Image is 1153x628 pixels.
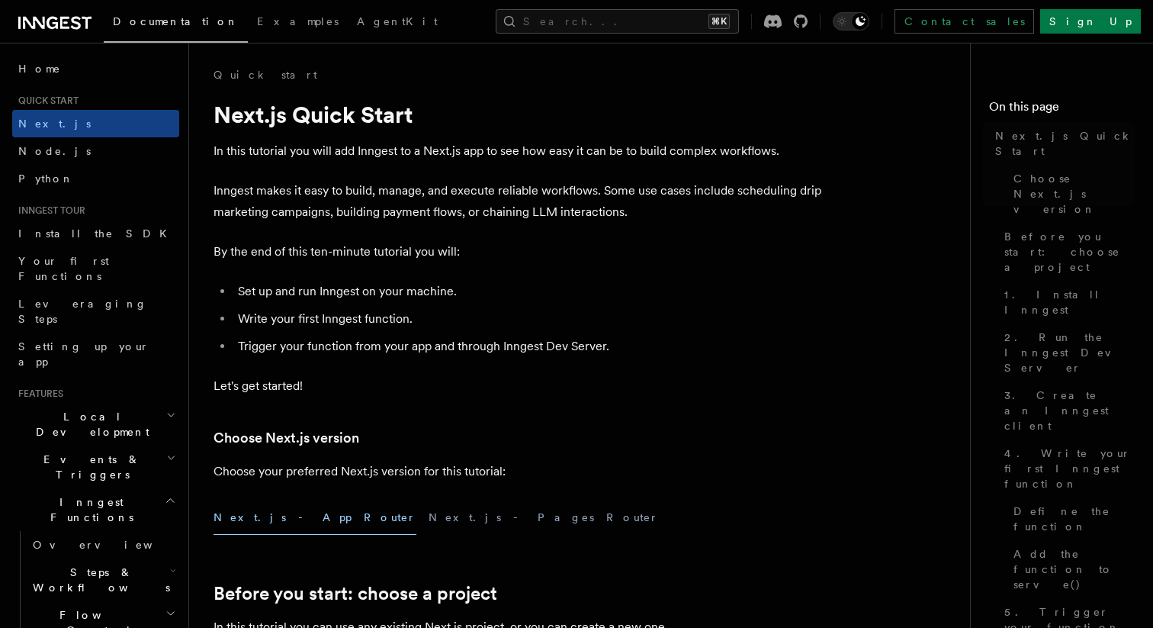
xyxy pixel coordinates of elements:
button: Steps & Workflows [27,559,179,601]
span: Define the function [1013,504,1135,534]
a: AgentKit [348,5,447,41]
kbd: ⌘K [708,14,730,29]
a: Next.js [12,110,179,137]
span: 3. Create an Inngest client [1004,388,1135,433]
button: Search...⌘K [496,9,739,34]
button: Next.js - Pages Router [429,501,659,535]
a: Next.js Quick Start [989,122,1135,165]
button: Toggle dark mode [833,12,869,31]
p: Let's get started! [214,375,824,397]
a: Choose Next.js version [214,427,359,449]
a: Before you start: choose a project [214,583,497,604]
a: 3. Create an Inngest client [998,382,1135,440]
a: Documentation [104,5,248,43]
span: Examples [257,15,339,27]
a: Quick start [214,67,317,82]
span: Install the SDK [18,227,176,240]
span: Home [18,61,61,76]
span: Inngest tour [12,205,85,217]
span: Add the function to serve() [1013,546,1135,592]
span: Steps & Workflows [27,565,170,595]
span: Next.js Quick Start [995,128,1135,159]
a: Setting up your app [12,333,179,375]
a: 4. Write your first Inngest function [998,440,1135,498]
span: Events & Triggers [12,452,166,482]
span: 2. Run the Inngest Dev Server [1004,330,1135,375]
button: Local Development [12,403,179,446]
p: In this tutorial you will add Inngest to a Next.js app to see how easy it can be to build complex... [214,140,824,162]
a: Install the SDK [12,220,179,247]
li: Set up and run Inngest on your machine. [233,281,824,302]
a: Sign Up [1040,9,1141,34]
a: Before you start: choose a project [998,223,1135,281]
span: Before you start: choose a project [1004,229,1135,275]
a: Overview [27,531,179,559]
span: Your first Functions [18,255,109,282]
span: 1. Install Inngest [1004,287,1135,317]
a: Home [12,55,179,82]
span: Leveraging Steps [18,298,147,325]
button: Inngest Functions [12,488,179,531]
button: Next.js - App Router [214,501,416,535]
span: Overview [33,539,190,551]
p: Inngest makes it easy to build, manage, and execute reliable workflows. Some use cases include sc... [214,180,824,223]
li: Write your first Inngest function. [233,308,824,330]
span: Local Development [12,409,166,440]
button: Events & Triggers [12,446,179,488]
a: Leveraging Steps [12,290,179,333]
p: Choose your preferred Next.js version for this tutorial: [214,461,824,482]
a: Choose Next.js version [1007,165,1135,223]
span: Inngest Functions [12,494,165,525]
a: Contact sales [894,9,1034,34]
a: 1. Install Inngest [998,281,1135,324]
h4: On this page [989,98,1135,122]
span: Node.js [18,145,91,157]
span: AgentKit [357,15,438,27]
a: Define the function [1007,498,1135,540]
span: Setting up your app [18,340,149,368]
p: By the end of this ten-minute tutorial you will: [214,241,824,262]
a: 2. Run the Inngest Dev Server [998,324,1135,382]
span: Quick start [12,95,79,107]
span: Python [18,172,74,185]
span: 4. Write your first Inngest function [1004,446,1135,491]
span: Next.js [18,118,91,130]
span: Features [12,388,63,400]
a: Add the function to serve() [1007,540,1135,598]
a: Node.js [12,137,179,165]
a: Your first Functions [12,247,179,290]
span: Documentation [113,15,239,27]
span: Choose Next.js version [1013,171,1135,217]
a: Examples [248,5,348,41]
a: Python [12,165,179,192]
li: Trigger your function from your app and through Inngest Dev Server. [233,336,824,357]
h1: Next.js Quick Start [214,101,824,128]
